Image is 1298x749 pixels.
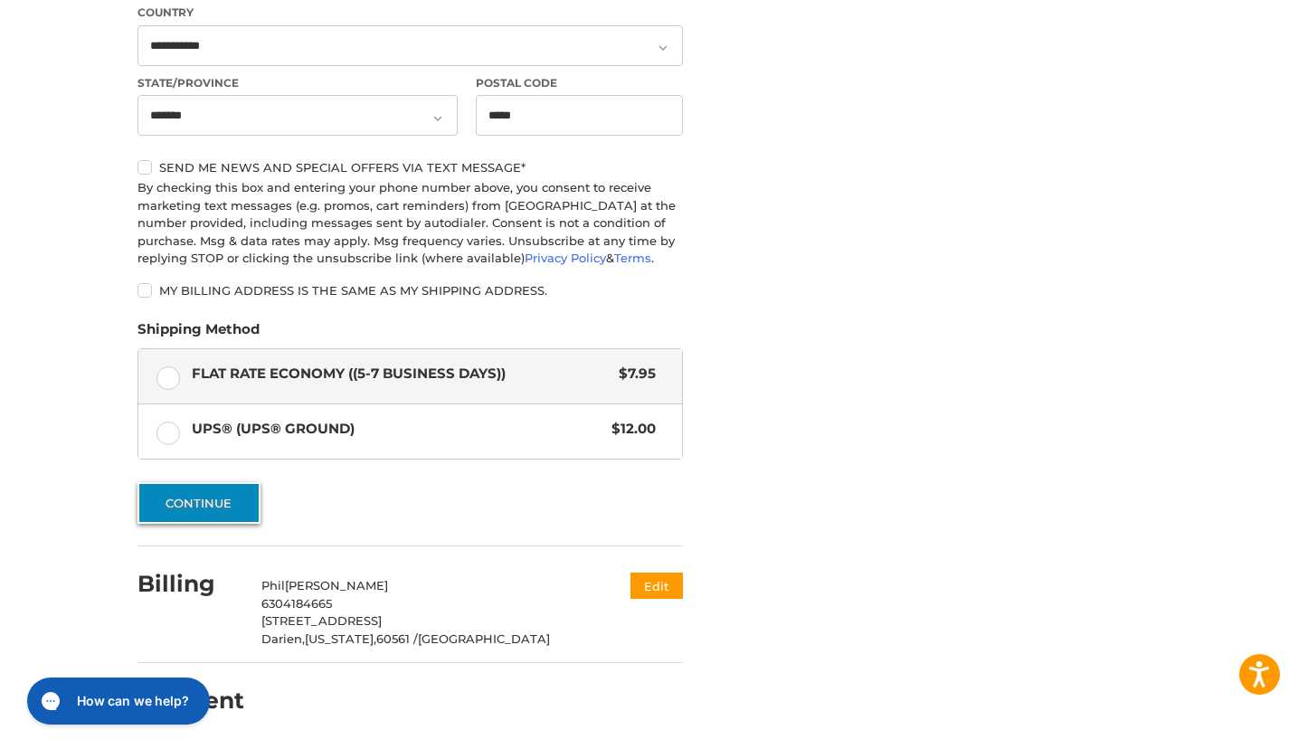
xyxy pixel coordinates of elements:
[137,179,683,268] div: By checking this box and entering your phone number above, you consent to receive marketing text ...
[305,631,376,646] span: [US_STATE],
[137,283,683,298] label: My billing address is the same as my shipping address.
[602,419,656,440] span: $12.00
[630,573,683,599] button: Edit
[192,419,603,440] span: UPS® (UPS® Ground)
[261,596,332,611] span: 6304184665
[261,631,305,646] span: Darien,
[610,364,656,384] span: $7.95
[137,482,261,524] button: Continue
[192,364,611,384] span: Flat Rate Economy ((5-7 Business Days))
[137,319,260,348] legend: Shipping Method
[137,570,243,598] h2: Billing
[18,671,215,731] iframe: Gorgias live chat messenger
[137,75,458,91] label: State/Province
[285,578,388,593] span: [PERSON_NAME]
[476,75,684,91] label: Postal Code
[137,160,683,175] label: Send me news and special offers via text message*
[525,251,606,265] a: Privacy Policy
[376,631,418,646] span: 60561 /
[614,251,651,265] a: Terms
[261,613,382,628] span: [STREET_ADDRESS]
[418,631,550,646] span: [GEOGRAPHIC_DATA]
[261,578,285,593] span: Phil
[137,5,683,21] label: Country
